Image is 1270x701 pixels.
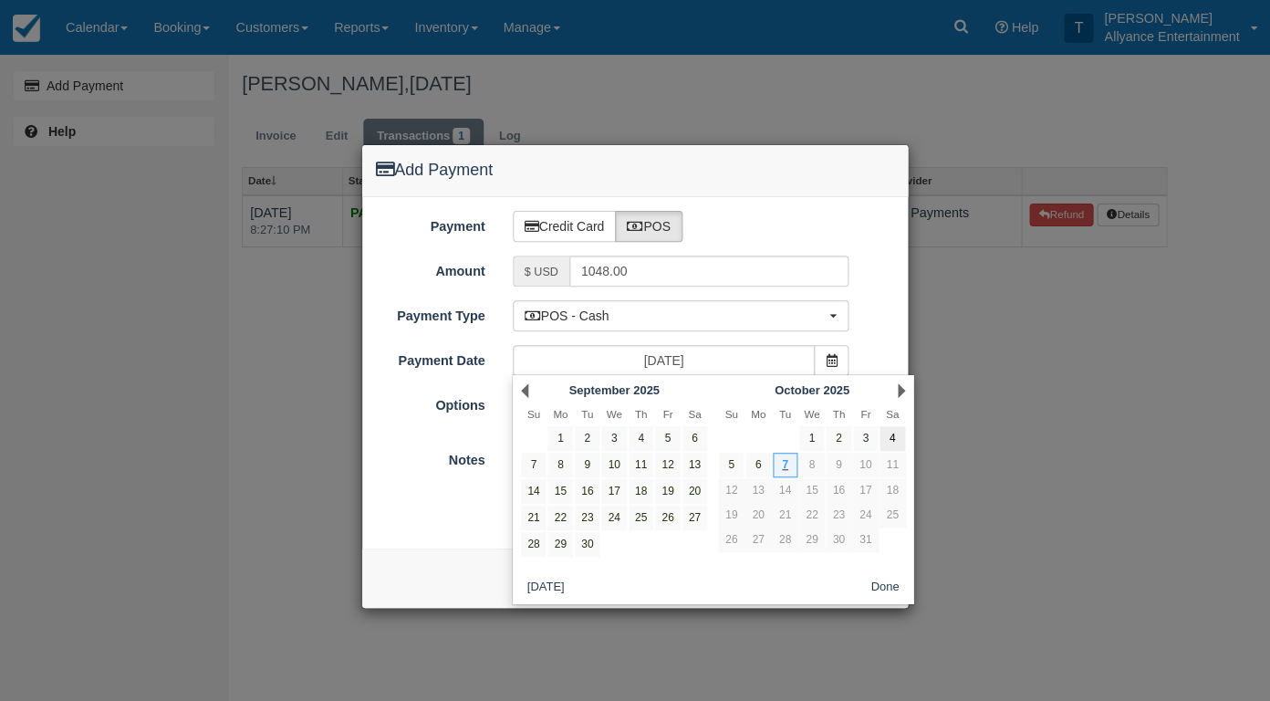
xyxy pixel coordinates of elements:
span: October [775,383,820,397]
span: 28 [772,528,798,552]
span: Wednesday [606,408,621,420]
span: 18 [879,478,905,503]
a: 29 [547,532,572,557]
button: Done [863,577,906,600]
a: 27 [682,506,707,530]
span: Thursday [635,408,648,420]
label: POS [615,211,682,242]
a: 11 [629,453,653,477]
a: 7 [773,453,797,477]
span: 8 [798,453,825,477]
span: 2025 [823,383,849,397]
a: Prev [521,383,528,398]
input: Valid amount required. [569,256,849,287]
span: 17 [852,478,879,503]
span: 30 [825,528,851,552]
a: 6 [745,453,770,477]
a: 19 [655,479,680,504]
a: 7 [521,453,546,477]
span: Wednesday [804,408,819,420]
a: 1 [799,426,824,451]
a: 4 [629,426,653,451]
span: Saturday [688,408,701,420]
span: 11 [879,453,905,477]
span: 21 [772,503,798,528]
span: 27 [744,528,771,552]
span: 9 [825,453,851,477]
span: Monday [553,408,567,420]
a: 23 [575,506,599,530]
a: 3 [601,426,626,451]
span: September [568,383,630,397]
span: Friday [860,408,870,420]
a: 24 [601,506,626,530]
span: 24 [852,503,879,528]
span: 22 [798,503,825,528]
small: $ USD [525,266,558,278]
a: 13 [682,453,707,477]
a: 26 [655,506,680,530]
label: Credit Card [513,211,617,242]
a: 15 [547,479,572,504]
span: 29 [798,528,825,552]
label: Options [362,390,499,415]
a: 6 [682,426,707,451]
a: 16 [575,479,599,504]
a: 14 [521,479,546,504]
a: 18 [629,479,653,504]
span: Sunday [527,408,540,420]
span: 12 [718,478,744,503]
a: 10 [601,453,626,477]
span: Saturday [886,408,899,420]
a: 5 [719,453,744,477]
span: 26 [718,528,744,552]
span: 13 [744,478,771,503]
a: 5 [655,426,680,451]
a: 20 [682,479,707,504]
span: 23 [825,503,851,528]
span: Sunday [724,408,737,420]
a: 17 [601,479,626,504]
span: 16 [825,478,851,503]
a: 21 [521,506,546,530]
span: 2025 [633,383,660,397]
label: Payment [362,211,499,236]
span: 20 [744,503,771,528]
span: Tuesday [779,408,791,420]
a: 1 [547,426,572,451]
a: 30 [575,532,599,557]
label: Payment Date [362,345,499,371]
span: 19 [718,503,744,528]
a: 2 [575,426,599,451]
a: 28 [521,532,546,557]
span: Monday [751,408,765,420]
button: POS - Cash [513,300,849,331]
a: 4 [880,426,904,451]
a: 3 [853,426,878,451]
a: Next [898,383,905,398]
a: 22 [547,506,572,530]
label: Notes [362,445,499,470]
a: 9 [575,453,599,477]
a: 8 [547,453,572,477]
span: Thursday [832,408,845,420]
button: [DATE] [520,577,571,600]
span: Friday [662,408,672,420]
label: Amount [362,256,499,281]
label: Payment Type [362,300,499,326]
span: 25 [879,503,905,528]
span: Tuesday [581,408,593,420]
a: 25 [629,506,653,530]
a: 2 [826,426,850,451]
a: 12 [655,453,680,477]
span: 10 [852,453,879,477]
span: POS - Cash [525,307,826,325]
h4: Add Payment [376,159,894,183]
span: 15 [798,478,825,503]
span: 14 [772,478,798,503]
span: 31 [852,528,879,552]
